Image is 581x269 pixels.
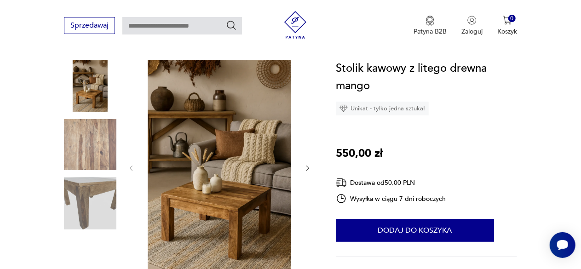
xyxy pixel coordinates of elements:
[426,16,435,26] img: Ikona medalu
[414,16,447,36] button: Patyna B2B
[508,15,516,23] div: 0
[414,16,447,36] a: Ikona medaluPatyna B2B
[503,16,512,25] img: Ikona koszyka
[339,104,348,113] img: Ikona diamentu
[336,177,347,189] img: Ikona dostawy
[414,27,447,36] p: Patyna B2B
[64,23,115,29] a: Sprzedawaj
[461,27,483,36] p: Zaloguj
[336,60,517,95] h1: Stolik kawowy z litego drewna mango
[226,20,237,31] button: Szukaj
[64,177,116,229] img: Zdjęcie produktu Stolik kawowy z litego drewna mango
[64,119,116,171] img: Zdjęcie produktu Stolik kawowy z litego drewna mango
[336,145,383,162] p: 550,00 zł
[336,219,494,242] button: Dodaj do koszyka
[282,11,309,39] img: Patyna - sklep z meblami i dekoracjami vintage
[467,16,477,25] img: Ikonka użytkownika
[336,102,429,115] div: Unikat - tylko jedna sztuka!
[461,16,483,36] button: Zaloguj
[64,17,115,34] button: Sprzedawaj
[550,232,575,258] iframe: Smartsupp widget button
[336,177,446,189] div: Dostawa od 50,00 PLN
[64,60,116,112] img: Zdjęcie produktu Stolik kawowy z litego drewna mango
[336,193,446,204] div: Wysyłka w ciągu 7 dni roboczych
[497,27,517,36] p: Koszyk
[497,16,517,36] button: 0Koszyk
